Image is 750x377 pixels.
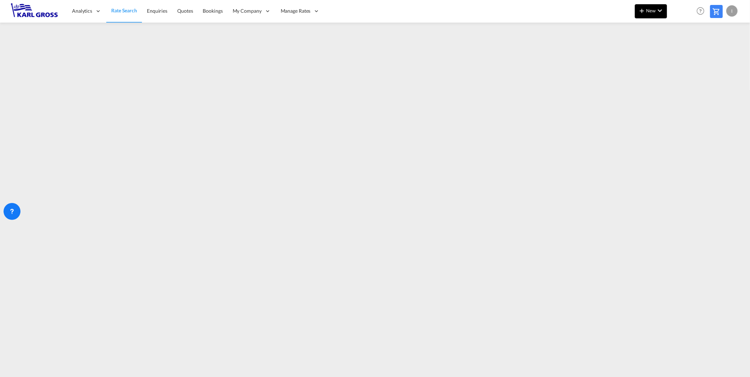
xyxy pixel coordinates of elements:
span: New [638,8,664,13]
span: My Company [233,7,262,14]
span: Rate Search [111,7,137,13]
span: Bookings [203,8,223,14]
div: I [726,5,738,17]
md-icon: icon-chevron-down [656,6,664,15]
span: Analytics [72,7,92,14]
span: Enquiries [147,8,167,14]
img: 3269c73066d711f095e541db4db89301.png [11,3,58,19]
span: Help [695,5,707,17]
div: Help [695,5,710,18]
span: Manage Rates [281,7,311,14]
md-icon: icon-plus 400-fg [638,6,646,15]
button: icon-plus 400-fgNewicon-chevron-down [635,4,667,18]
span: Quotes [177,8,193,14]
